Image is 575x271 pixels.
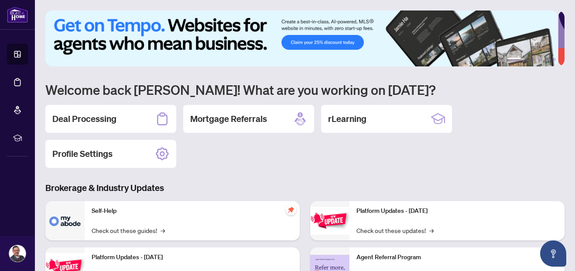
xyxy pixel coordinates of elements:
[92,253,293,262] p: Platform Updates - [DATE]
[507,58,521,61] button: 1
[92,206,293,216] p: Self-Help
[356,253,558,262] p: Agent Referral Program
[45,81,565,98] h1: Welcome back [PERSON_NAME]! What are you working on [DATE]?
[7,7,28,23] img: logo
[45,182,565,194] h3: Brokerage & Industry Updates
[356,206,558,216] p: Platform Updates - [DATE]
[524,58,528,61] button: 2
[429,226,434,235] span: →
[531,58,535,61] button: 3
[310,207,349,234] img: Platform Updates - June 23, 2025
[161,226,165,235] span: →
[328,113,366,125] h2: rLearning
[540,240,566,267] button: Open asap
[9,245,26,262] img: Profile Icon
[286,205,296,215] span: pushpin
[538,58,542,61] button: 4
[552,58,556,61] button: 6
[45,10,558,66] img: Slide 0
[52,113,116,125] h2: Deal Processing
[92,226,165,235] a: Check out these guides!→
[45,201,85,240] img: Self-Help
[52,148,113,160] h2: Profile Settings
[545,58,549,61] button: 5
[190,113,267,125] h2: Mortgage Referrals
[356,226,434,235] a: Check out these updates!→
